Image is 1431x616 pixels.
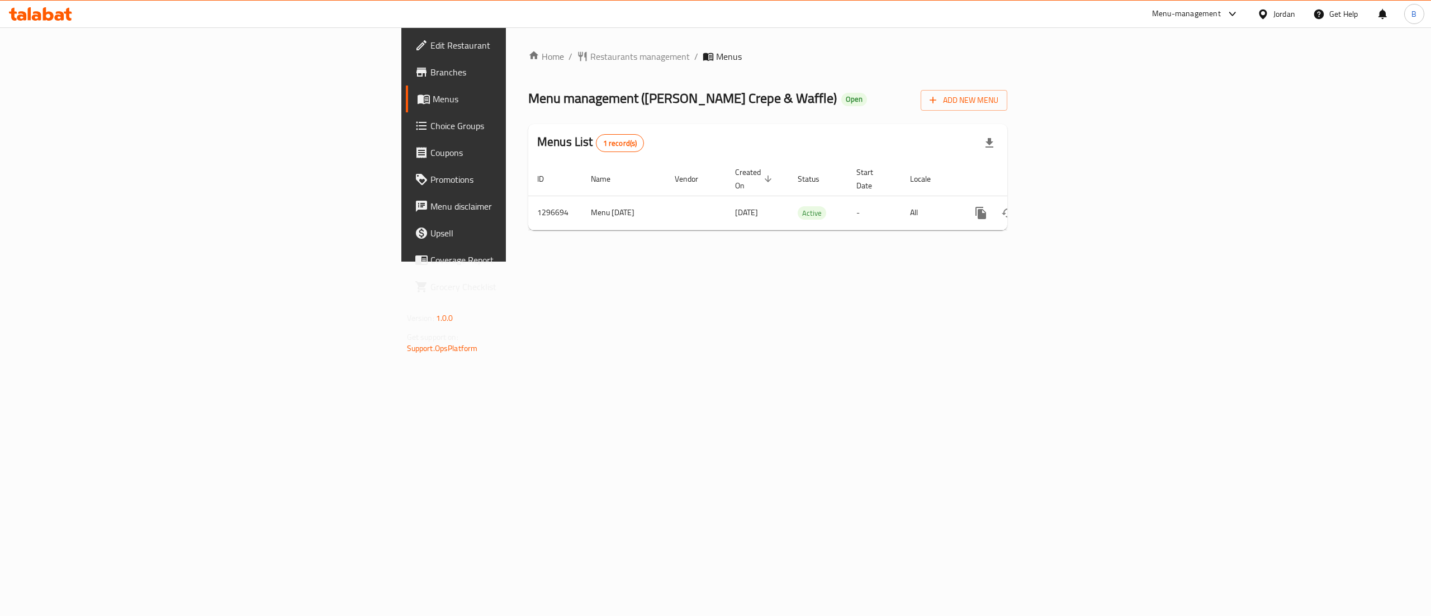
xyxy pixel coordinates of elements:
[994,200,1021,226] button: Change Status
[921,90,1007,111] button: Add New Menu
[537,172,558,186] span: ID
[1411,8,1416,20] span: B
[406,139,641,166] a: Coupons
[841,94,867,104] span: Open
[735,205,758,220] span: [DATE]
[406,220,641,247] a: Upsell
[798,206,826,220] div: Active
[430,253,632,267] span: Coverage Report
[406,32,641,59] a: Edit Restaurant
[406,166,641,193] a: Promotions
[976,130,1003,157] div: Export file
[430,200,632,213] span: Menu disclaimer
[406,112,641,139] a: Choice Groups
[959,162,1084,196] th: Actions
[430,65,632,79] span: Branches
[856,165,888,192] span: Start Date
[537,134,644,152] h2: Menus List
[433,92,632,106] span: Menus
[528,162,1084,230] table: enhanced table
[847,196,901,230] td: -
[436,311,453,325] span: 1.0.0
[1273,8,1295,20] div: Jordan
[1152,7,1221,21] div: Menu-management
[407,311,434,325] span: Version:
[430,173,632,186] span: Promotions
[407,341,478,356] a: Support.OpsPlatform
[798,172,834,186] span: Status
[406,273,641,300] a: Grocery Checklist
[968,200,994,226] button: more
[841,93,867,106] div: Open
[596,134,645,152] div: Total records count
[930,93,998,107] span: Add New Menu
[407,330,458,344] span: Get support on:
[430,39,632,52] span: Edit Restaurant
[528,50,1007,63] nav: breadcrumb
[430,280,632,293] span: Grocery Checklist
[901,196,959,230] td: All
[694,50,698,63] li: /
[430,119,632,132] span: Choice Groups
[596,138,644,149] span: 1 record(s)
[406,247,641,273] a: Coverage Report
[591,172,625,186] span: Name
[716,50,742,63] span: Menus
[430,146,632,159] span: Coupons
[430,226,632,240] span: Upsell
[406,193,641,220] a: Menu disclaimer
[406,59,641,86] a: Branches
[735,165,775,192] span: Created On
[910,172,945,186] span: Locale
[528,86,837,111] span: Menu management ( [PERSON_NAME] Crepe & Waffle )
[406,86,641,112] a: Menus
[798,207,826,220] span: Active
[675,172,713,186] span: Vendor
